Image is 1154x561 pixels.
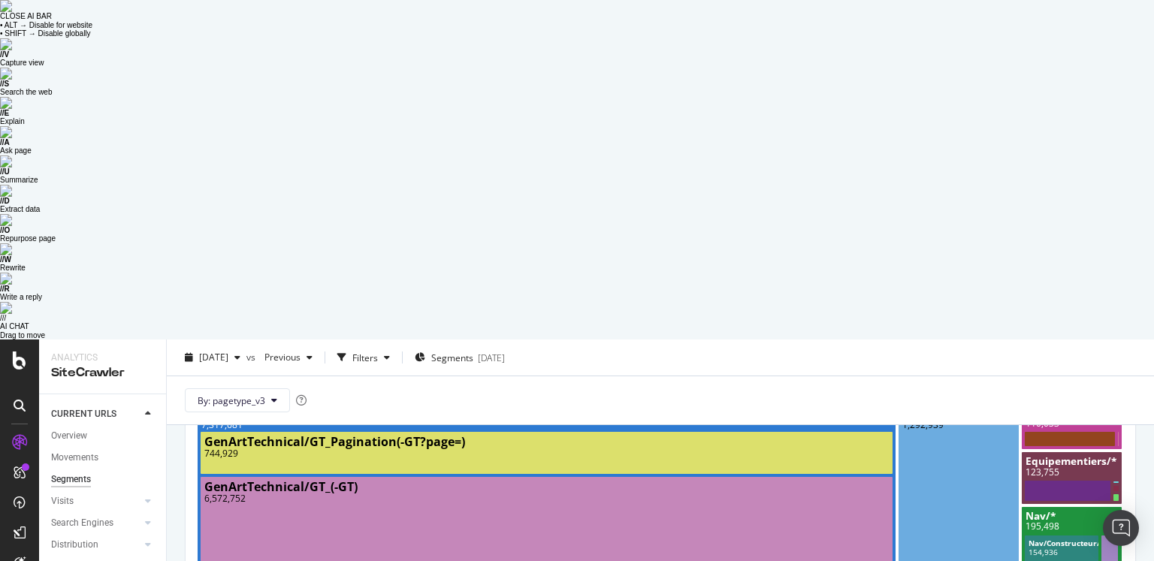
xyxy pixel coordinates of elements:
span: Previous [258,351,301,363]
div: Visits [51,493,74,509]
div: Segments [51,472,91,487]
a: Visits [51,493,140,509]
div: Nav/Constructeur/* [1029,539,1095,547]
div: [DATE] [478,351,505,363]
a: Segments [51,472,156,487]
div: GenArtTechnical/GT_(-GT) [204,481,889,493]
div: Search Engines [51,515,113,531]
button: By: pagetype_v3 [185,388,290,412]
div: CURRENT URLS [51,406,116,422]
div: Overview [51,428,87,444]
div: Analytics [51,351,154,364]
div: 1,292,939 [902,421,1016,430]
div: Open Intercom Messenger [1103,510,1139,546]
div: Filters [352,351,378,363]
span: By: pagetype_v3 [198,394,265,406]
div: 744,929 [204,449,889,458]
div: Equipementiers/* [1026,456,1117,466]
div: 7,317,681 [201,421,892,430]
div: Nav/* [1026,511,1117,521]
button: [DATE] [179,345,246,369]
div: Movements [51,450,98,466]
div: 154,936 [1029,548,1095,556]
button: Filters [331,345,396,369]
div: 6,572,752 [204,494,889,503]
button: Previous [258,345,319,369]
a: Search Engines [51,515,140,531]
a: CURRENT URLS [51,406,140,422]
a: Movements [51,450,156,466]
span: 2025 Aug. 8th [199,351,228,363]
div: 123,755 [1026,468,1117,477]
div: Distribution [51,537,98,553]
div: 195,498 [1026,522,1117,531]
a: Overview [51,428,156,444]
a: Distribution [51,537,140,553]
div: SiteCrawler [51,364,154,382]
div: 110,033 [1026,419,1117,428]
div: GenArtTechnical/GT_Pagination(-GT?page=) [204,436,889,448]
span: vs [246,351,258,363]
span: Segments [431,351,473,363]
button: Segments[DATE] [409,345,511,369]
